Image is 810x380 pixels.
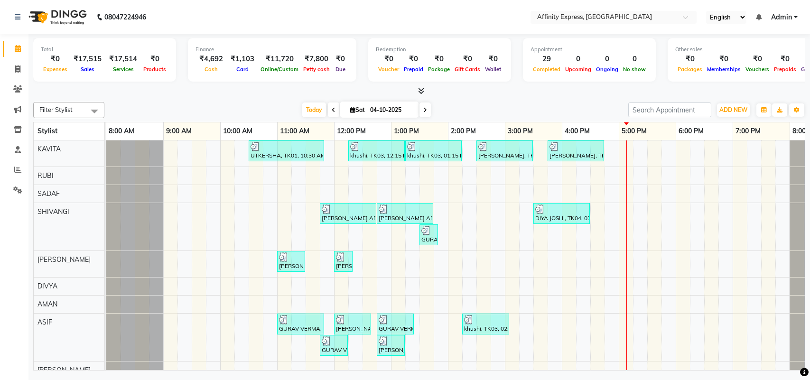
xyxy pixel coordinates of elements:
span: Prepaid [401,66,426,73]
span: Stylist [37,127,57,135]
div: ₹0 [426,54,452,65]
span: Services [111,66,136,73]
span: SHIVANGI [37,207,69,216]
img: logo [24,4,89,30]
span: RUBI [37,171,54,180]
div: [PERSON_NAME], TK11, 12:00 PM-12:40 PM, Men'S Haircut - Men'S Haircut - Men'S Haircut [335,315,370,333]
input: Search Appointment [628,102,711,117]
div: Finance [196,46,349,54]
div: ₹0 [452,54,483,65]
div: ₹0 [743,54,772,65]
span: [PERSON_NAME] [37,255,91,264]
div: DIYA JOSHI, TK04, 03:30 PM-04:30 PM, Threading - Skin Consultation - Eyebrows [534,204,589,222]
div: ₹4,692 [196,54,227,65]
div: [PERSON_NAME] AFFINITY MEMBER, TK02, 11:45 AM-12:45 PM, Threading - Skin Consultation - Eyebrows [321,204,375,222]
div: ₹17,515 [70,54,105,65]
span: Admin [771,12,792,22]
span: Packages [675,66,705,73]
span: Vouchers [743,66,772,73]
div: 0 [621,54,648,65]
a: 10:00 AM [221,124,255,138]
div: ₹0 [141,54,168,65]
span: Expenses [41,66,70,73]
a: 9:00 AM [164,124,194,138]
span: AMAN [37,300,57,308]
span: Package [426,66,452,73]
a: 3:00 PM [505,124,535,138]
span: Wallet [483,66,503,73]
a: 5:00 PM [619,124,649,138]
input: 2025-10-04 [367,103,415,117]
div: ₹0 [675,54,705,65]
div: khushi, TK03, 12:15 PM-01:15 PM, Threading - Skin Consultation - Eyebrows [349,142,404,160]
div: ₹0 [772,54,799,65]
span: Completed [531,66,563,73]
div: 0 [563,54,594,65]
div: ₹0 [483,54,503,65]
span: Gift Cards [452,66,483,73]
div: ₹0 [41,54,70,65]
span: Voucher [376,66,401,73]
div: [PERSON_NAME], TK05, 12:00 PM-12:20 PM, Threading - Skin Consultation - Eyebrows [335,252,352,270]
div: GURAV VERMA, TK06, 11:00 AM-11:50 AM, Women'S Hair - Women'S Haircut - Women'S Haircut [278,315,323,333]
a: 1:00 PM [391,124,421,138]
div: khushi, TK03, 02:15 PM-03:05 PM, Women'S Hair - Women'S Haircut - Women'S Haircut [463,315,508,333]
div: GURAV VERMA, TK06, 11:45 AM-12:15 PM, [PERSON_NAME] - Hair Styling - [PERSON_NAME] Styling [321,336,347,354]
b: 08047224946 [104,4,146,30]
div: [PERSON_NAME], TK11, 12:45 PM-01:15 PM, [PERSON_NAME] - Hair Styling - [PERSON_NAME] Styling [378,336,404,354]
span: Due [333,66,348,73]
span: ADD NEW [719,106,747,113]
span: No show [621,66,648,73]
div: GURAV VERMA, TK06, 01:30 PM-01:50 PM, Threading - Skin Consultation - Eyebrows [420,226,437,244]
a: 8:00 AM [106,124,137,138]
span: Card [234,66,251,73]
span: DIVYA [37,282,57,290]
div: ₹11,720 [258,54,301,65]
span: Sales [78,66,97,73]
div: ₹0 [705,54,743,65]
div: Total [41,46,168,54]
div: ₹0 [332,54,349,65]
div: [PERSON_NAME], TK05, 11:00 AM-11:30 AM, Waxing - Skin Consultation - Under Arms Rica Wax [278,252,304,270]
button: ADD NEW [717,103,750,117]
div: [PERSON_NAME], TK04, 02:30 PM-03:30 PM, Threading - Skin Consultation - Eyebrows [477,142,532,160]
span: Sat [348,106,367,113]
a: 11:00 AM [278,124,312,138]
span: SADAF [37,189,60,198]
div: [PERSON_NAME], TK09, 03:45 PM-04:45 PM, Nails Services - Gel Nails - Nail Extensions Both Hand [549,142,603,160]
div: ₹0 [401,54,426,65]
span: [PERSON_NAME] [37,366,91,374]
a: 2:00 PM [448,124,478,138]
a: 6:00 PM [676,124,706,138]
div: UTKERSHA, TK01, 10:30 AM-11:50 AM, Threading - Skin Consultation - Eyebrows,Threading - Skin Cons... [250,142,323,160]
span: Cash [202,66,220,73]
div: 0 [594,54,621,65]
span: Ongoing [594,66,621,73]
div: 29 [531,54,563,65]
span: ASIF [37,318,52,326]
a: 7:00 PM [733,124,763,138]
div: ₹17,514 [105,54,141,65]
div: [PERSON_NAME] AFFINITY MEMBER, TK02, 12:45 PM-01:45 PM, Threading - Skin Consultation - Forehead [378,204,432,222]
span: Online/Custom [258,66,301,73]
div: ₹7,800 [301,54,332,65]
span: Upcoming [563,66,594,73]
span: Products [141,66,168,73]
div: GURAV VERMA, TK06, 12:45 PM-01:25 PM, Men'S Haircut - Men'S Haircut - Men'S Haircut [378,315,413,333]
span: Filter Stylist [39,106,73,113]
div: Redemption [376,46,503,54]
div: ₹0 [376,54,401,65]
span: KAVITA [37,145,61,153]
span: Prepaids [772,66,799,73]
div: Appointment [531,46,648,54]
a: 12:00 PM [335,124,368,138]
span: Memberships [705,66,743,73]
div: khushi, TK03, 01:15 PM-02:15 PM, Women Relaxers - Relaxing Massage - Arms/Back Massage [406,142,461,160]
a: 4:00 PM [562,124,592,138]
span: Today [302,102,326,117]
span: Petty cash [301,66,332,73]
div: ₹1,103 [227,54,258,65]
